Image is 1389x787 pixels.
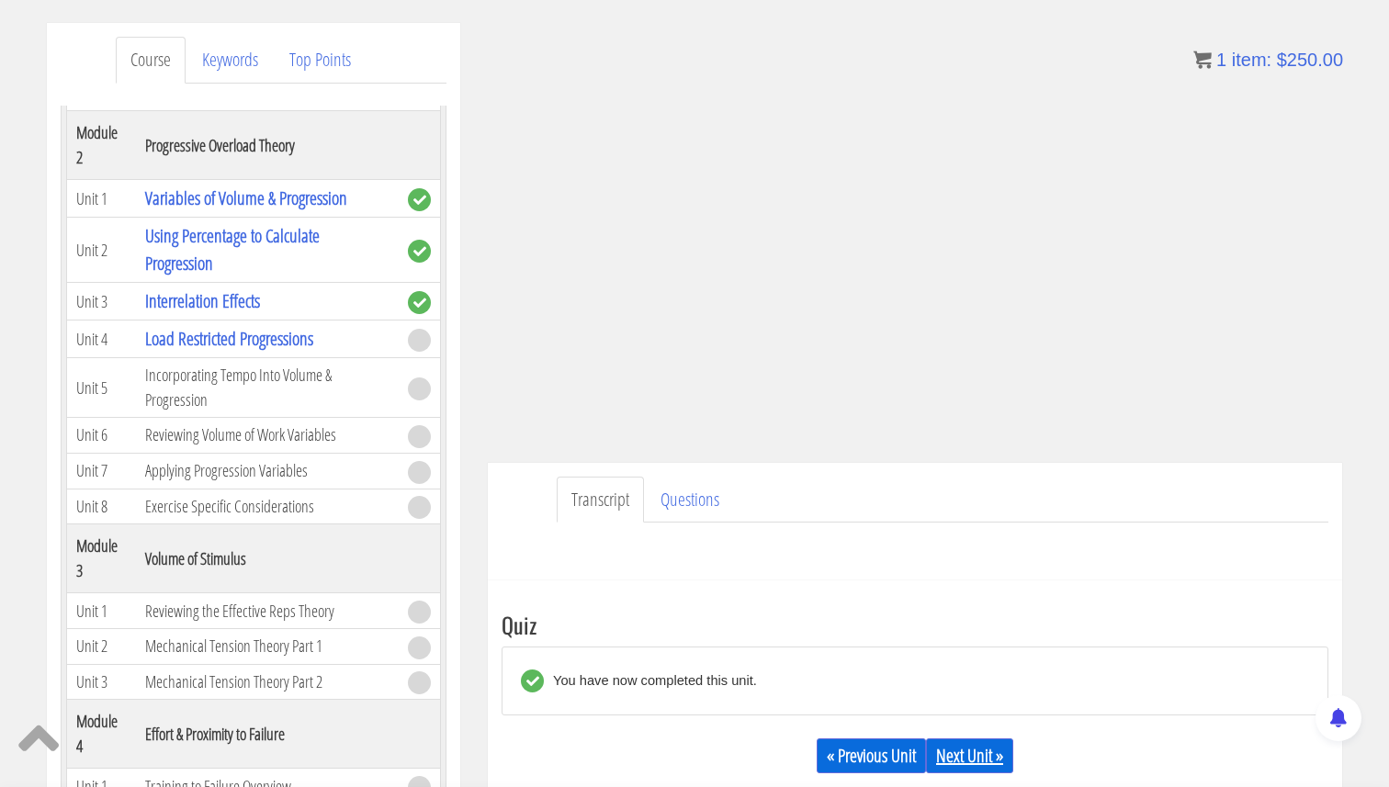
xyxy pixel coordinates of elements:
[1216,50,1226,70] span: 1
[67,358,136,418] td: Unit 5
[926,738,1013,773] a: Next Unit »
[502,613,1328,636] h3: Quiz
[67,453,136,489] td: Unit 7
[136,358,400,418] td: Incorporating Tempo Into Volume & Progression
[408,188,431,211] span: complete
[136,418,400,454] td: Reviewing Volume of Work Variables
[67,283,136,320] td: Unit 3
[1277,50,1343,70] bdi: 250.00
[136,629,400,665] td: Mechanical Tension Theory Part 1
[1193,50,1343,70] a: 1 item: $250.00
[1277,50,1287,70] span: $
[67,664,136,700] td: Unit 3
[275,37,366,84] a: Top Points
[67,111,136,180] th: Module 2
[544,669,757,692] div: You have now completed this unit.
[67,629,136,665] td: Unit 2
[136,664,400,700] td: Mechanical Tension Theory Part 2
[136,524,400,593] th: Volume of Stimulus
[67,180,136,218] td: Unit 1
[408,291,431,314] span: complete
[67,218,136,283] td: Unit 2
[67,320,136,358] td: Unit 4
[817,738,926,773] a: « Previous Unit
[145,223,320,275] a: Using Percentage to Calculate Progression
[408,240,431,263] span: complete
[116,37,186,84] a: Course
[136,111,400,180] th: Progressive Overload Theory
[67,700,136,769] th: Module 4
[1193,51,1212,69] img: icon11.png
[1232,50,1271,70] span: item:
[67,489,136,524] td: Unit 8
[67,524,136,593] th: Module 3
[145,326,313,351] a: Load Restricted Progressions
[136,489,400,524] td: Exercise Specific Considerations
[145,288,260,313] a: Interrelation Effects
[557,477,644,523] a: Transcript
[646,477,734,523] a: Questions
[187,37,273,84] a: Keywords
[136,700,400,769] th: Effort & Proximity to Failure
[145,186,347,210] a: Variables of Volume & Progression
[136,593,400,629] td: Reviewing the Effective Reps Theory
[136,453,400,489] td: Applying Progression Variables
[67,418,136,454] td: Unit 6
[67,593,136,629] td: Unit 1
